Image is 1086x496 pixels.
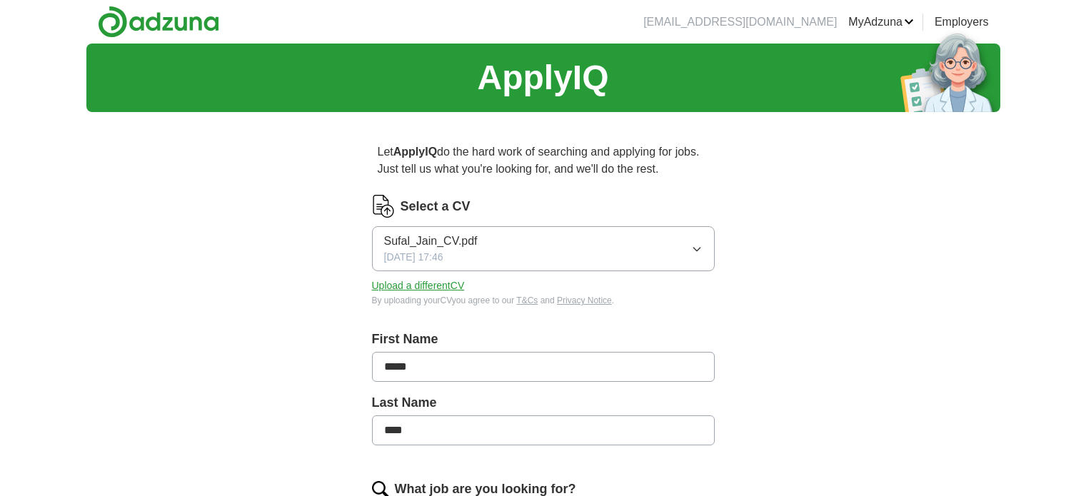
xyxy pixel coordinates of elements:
[516,295,538,305] a: T&Cs
[98,6,219,38] img: Adzuna logo
[372,330,715,349] label: First Name
[372,226,715,271] button: Sufal_Jain_CV.pdf[DATE] 17:46
[384,250,443,265] span: [DATE] 17:46
[384,233,478,250] span: Sufal_Jain_CV.pdf
[643,14,837,31] li: [EMAIL_ADDRESS][DOMAIN_NAME]
[477,52,608,103] h1: ApplyIQ
[372,195,395,218] img: CV Icon
[557,295,612,305] a: Privacy Notice
[401,197,471,216] label: Select a CV
[848,14,914,31] a: MyAdzuna
[372,278,465,293] button: Upload a differentCV
[393,146,437,158] strong: ApplyIQ
[372,393,715,413] label: Last Name
[372,138,715,183] p: Let do the hard work of searching and applying for jobs. Just tell us what you're looking for, an...
[372,294,715,307] div: By uploading your CV you agree to our and .
[935,14,989,31] a: Employers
